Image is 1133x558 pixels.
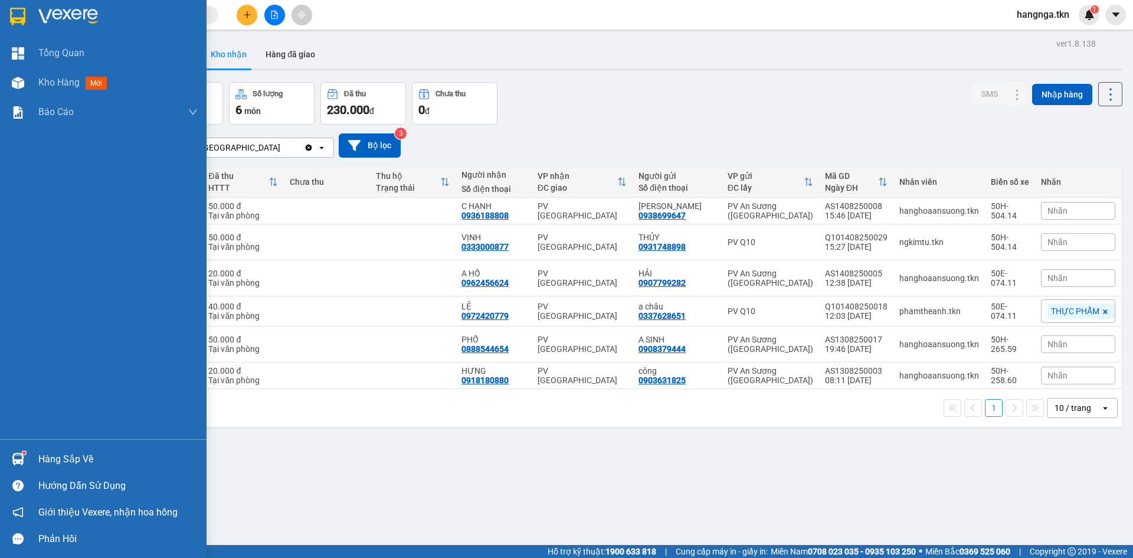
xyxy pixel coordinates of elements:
[1047,340,1067,349] span: Nhãn
[991,302,1029,321] div: 50E-074.11
[638,183,716,192] div: Số điện thoại
[728,183,804,192] div: ĐC lấy
[38,451,198,468] div: Hàng sắp về
[412,82,497,125] button: Chưa thu0đ
[208,302,278,311] div: 40.000 đ
[270,11,279,19] span: file-add
[538,233,627,252] div: PV [GEOGRAPHIC_DATA]
[771,545,916,558] span: Miền Nam
[919,549,922,554] span: ⚪️
[825,344,888,354] div: 19:46 [DATE]
[825,302,888,311] div: Q101408250018
[12,480,24,491] span: question-circle
[638,211,686,220] div: 0938699647
[825,242,888,252] div: 15:27 [DATE]
[461,269,526,278] div: A HỒ
[10,8,25,25] img: logo-vxr
[638,302,716,311] div: a châu
[991,366,1029,385] div: 50H-258.60
[899,177,979,187] div: Nhân viên
[638,278,686,288] div: 0907799282
[208,376,278,385] div: Tại văn phòng
[461,242,509,252] div: 0333000877
[991,335,1029,354] div: 50H-265.59
[1041,177,1115,187] div: Nhãn
[201,40,256,68] button: Kho nhận
[395,128,407,139] sup: 3
[461,278,509,288] div: 0962456624
[899,371,979,380] div: hanghoaansuong.tkn
[202,167,284,198] th: Toggle SortBy
[38,105,74,119] span: Báo cáo
[235,103,242,117] span: 6
[532,167,633,198] th: Toggle SortBy
[243,11,251,19] span: plus
[208,242,278,252] div: Tại văn phòng
[825,366,888,376] div: AS1308250003
[638,311,686,321] div: 0337628651
[461,366,526,376] div: HƯNG
[825,183,878,192] div: Ngày ĐH
[237,5,257,25] button: plus
[638,171,716,181] div: Người gửi
[991,233,1029,252] div: 50H-504.14
[12,47,24,60] img: dashboard-icon
[638,366,716,376] div: công
[728,237,813,247] div: PV Q10
[985,399,1003,417] button: 1
[899,206,979,216] div: hanghoaansuong.tkn
[208,344,278,354] div: Tại văn phòng
[1056,37,1096,50] div: ver 1.8.138
[1051,306,1099,316] span: THỰC PHẨM
[256,40,325,68] button: Hàng đã giao
[1105,5,1126,25] button: caret-down
[638,233,716,242] div: THỦY
[638,269,716,278] div: HẢI
[188,142,280,154] div: PV [GEOGRAPHIC_DATA]
[728,335,813,354] div: PV An Sương ([GEOGRAPHIC_DATA])
[538,201,627,220] div: PV [GEOGRAPHIC_DATA]
[538,183,617,192] div: ĐC giao
[728,366,813,385] div: PV An Sương ([GEOGRAPHIC_DATA])
[344,90,366,98] div: Đã thu
[722,167,819,198] th: Toggle SortBy
[38,477,198,495] div: Hướng dẫn sử dụng
[1084,9,1095,20] img: icon-new-feature
[12,106,24,119] img: solution-icon
[538,335,627,354] div: PV [GEOGRAPHIC_DATA]
[297,11,306,19] span: aim
[899,340,979,349] div: hanghoaansuong.tkn
[38,77,80,88] span: Kho hàng
[728,269,813,288] div: PV An Sương ([GEOGRAPHIC_DATA])
[38,530,198,548] div: Phản hồi
[1019,545,1021,558] span: |
[548,545,656,558] span: Hỗ trợ kỹ thuật:
[665,545,667,558] span: |
[208,183,268,192] div: HTTT
[208,366,278,376] div: 20.000 đ
[418,103,425,117] span: 0
[22,451,26,455] sup: 1
[461,376,509,385] div: 0918180880
[825,171,878,181] div: Mã GD
[208,201,278,211] div: 50.000 đ
[461,335,526,344] div: PHỐ
[638,344,686,354] div: 0908379444
[1047,237,1067,247] span: Nhãn
[825,311,888,321] div: 12:03 [DATE]
[86,77,107,90] span: mới
[461,201,526,211] div: C HẠNH
[461,302,526,311] div: LỆ
[461,344,509,354] div: 0888544654
[376,183,440,192] div: Trạng thái
[1007,7,1079,22] span: hangnga.tkn
[304,143,313,152] svg: Clear value
[1055,402,1091,414] div: 10 / trang
[899,273,979,283] div: hanghoaansuong.tkn
[638,201,716,211] div: NGỌC ANH
[461,211,509,220] div: 0936188808
[264,5,285,25] button: file-add
[244,106,261,116] span: món
[825,376,888,385] div: 08:11 [DATE]
[819,167,893,198] th: Toggle SortBy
